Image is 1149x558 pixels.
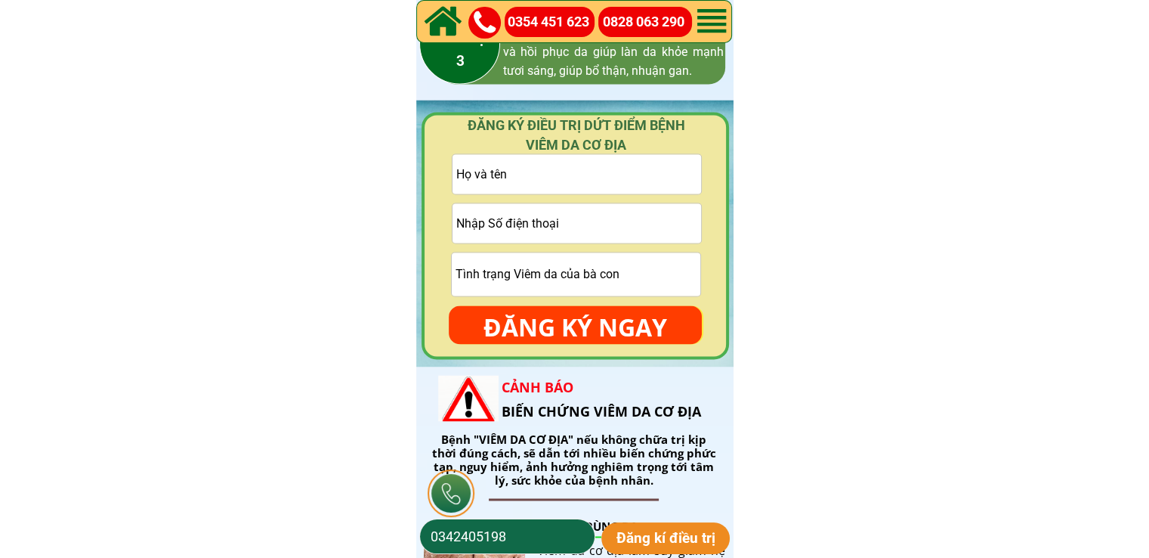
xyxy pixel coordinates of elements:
input: Vui lòng nhập ĐÚNG SỐ ĐIỆN THOẠI [452,203,701,243]
p: Đăng kí điều trị [601,522,730,554]
span: CẢNH BÁO [502,378,573,396]
h3: GIAI ĐOẠN 3 [385,27,536,73]
input: Họ và tên [452,154,701,194]
span: Nâng cao hệ miễn dịch, tăng độ đàn hồi và hồi phục da giúp làn da khỏe mạnh tươi sáng, giúp bổ th... [503,25,724,78]
div: Bệnh "VIÊM DA CƠ ĐỊA" nếu không chữa trị kịp thời đúng cách, sẽ dẫn tới nhiều biến chứng phức tạp... [429,432,719,487]
input: Tình trạng Viêm da của bà con [452,253,700,296]
a: 0354 451 623 [508,11,597,33]
h2: BIẾN CHỨNG VIÊM DA CƠ ĐỊA [502,375,726,424]
p: ĐĂNG KÝ NGAY [449,305,702,349]
input: Số điện thoại [427,519,588,553]
h4: ĐĂNG KÝ ĐIỀU TRỊ DỨT ĐIỂM BỆNH VIÊM DA CƠ ĐỊA [446,116,707,153]
a: 0828 063 290 [603,11,693,33]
